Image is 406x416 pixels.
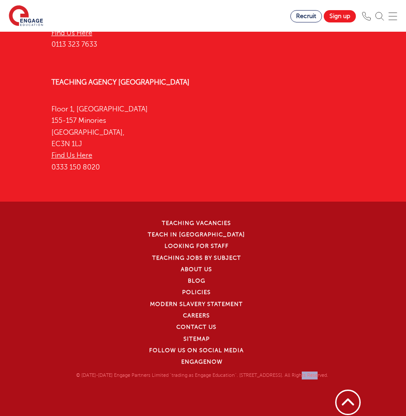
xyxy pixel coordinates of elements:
a: Teach in [GEOGRAPHIC_DATA] [148,232,245,238]
img: Mobile Menu [388,12,397,21]
a: Careers [183,313,210,319]
a: Blog [188,278,205,284]
span: Recruit [296,13,316,19]
a: Find Us Here [51,29,92,37]
img: Search [375,12,384,21]
a: Sitemap [183,336,210,342]
a: Follow us on Social Media [149,347,244,353]
a: Teaching Agency [GEOGRAPHIC_DATA] [51,78,190,86]
a: EngageNow [181,359,223,365]
a: Policies [182,289,211,295]
a: Teaching Vacancies [162,220,231,226]
a: Sign up [324,10,356,22]
a: About Us [181,266,212,272]
a: Find Us Here [51,151,92,159]
a: Looking for staff [165,243,229,249]
a: Teaching jobs by subject [152,255,241,261]
img: Engage Education [9,5,43,27]
a: Modern Slavery Statement [150,301,243,307]
p: Floor 1, [GEOGRAPHIC_DATA] 155-157 Minories [GEOGRAPHIC_DATA], EC3N 1LJ 0333 150 8020 [51,103,355,173]
a: Contact Us [176,324,216,330]
img: Phone [362,12,371,21]
p: © [DATE]-[DATE] Engage Partners Limited "trading as Engage Education". [STREET_ADDRESS]. All Righ... [43,372,362,379]
a: Recruit [290,10,322,22]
